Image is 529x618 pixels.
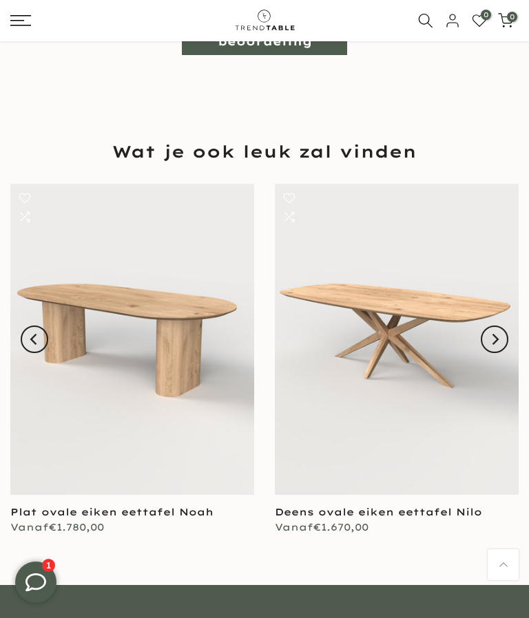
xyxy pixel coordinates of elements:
a: 0 [498,13,513,28]
a: Deens ovale eiken eettafel Nilo [275,507,482,519]
a: Plat ovale eiken eettafel Noah [10,507,214,519]
span: Wat je ook leuk zal vinden [112,140,417,163]
span: Vanaf [10,522,49,534]
a: 0 [472,13,487,28]
div: €1.780,00 [10,520,254,537]
a: Terug naar boven [488,549,519,580]
iframe: toggle-frame [1,548,70,617]
span: 0 [481,10,491,20]
span: Vanaf [275,522,313,534]
button: Previous [21,326,48,353]
span: 0 [507,12,517,22]
button: Next [481,326,508,353]
div: €1.670,00 [275,520,519,537]
img: trend-table [222,1,308,39]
